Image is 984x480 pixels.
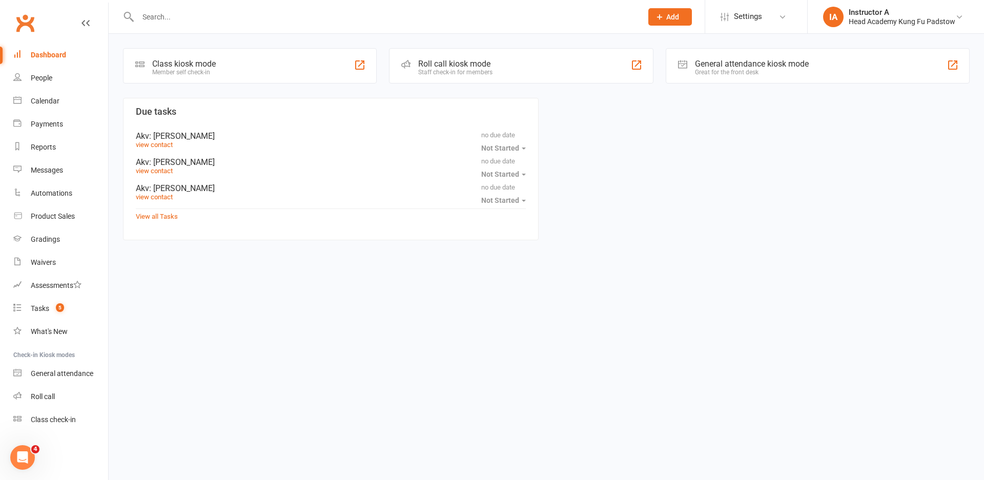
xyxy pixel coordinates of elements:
a: Roll call [13,385,108,408]
div: Automations [31,189,72,197]
div: Head Academy Kung Fu Padstow [849,17,955,26]
div: Assessments [31,281,81,289]
a: Waivers [13,251,108,274]
div: Staff check-in for members [418,69,493,76]
h3: Due tasks [136,107,526,117]
a: People [13,67,108,90]
div: Dashboard [31,51,66,59]
span: : [PERSON_NAME] [149,131,215,141]
div: Gradings [31,235,60,243]
div: General attendance kiosk mode [695,59,809,69]
div: Instructor A [849,8,955,17]
div: Akv [136,183,526,193]
div: IA [823,7,844,27]
div: Akv [136,157,526,167]
a: Gradings [13,228,108,251]
div: Tasks [31,304,49,312]
div: Roll call [31,392,55,401]
div: Product Sales [31,212,75,220]
span: 5 [56,303,64,312]
a: Messages [13,159,108,182]
div: Waivers [31,258,56,266]
iframe: Intercom live chat [10,445,35,470]
div: Calendar [31,97,59,105]
span: 4 [31,445,39,453]
div: People [31,74,52,82]
a: Calendar [13,90,108,113]
a: Dashboard [13,44,108,67]
a: Assessments [13,274,108,297]
div: Roll call kiosk mode [418,59,493,69]
a: General attendance kiosk mode [13,362,108,385]
a: Clubworx [12,10,38,36]
a: Class kiosk mode [13,408,108,431]
div: What's New [31,327,68,336]
a: view contact [136,167,173,175]
div: Reports [31,143,56,151]
a: view contact [136,193,173,201]
button: Add [648,8,692,26]
div: Akv [136,131,526,141]
span: Add [666,13,679,21]
div: Payments [31,120,63,128]
span: : [PERSON_NAME] [149,157,215,167]
div: General attendance [31,369,93,378]
div: Class check-in [31,415,76,424]
a: Automations [13,182,108,205]
div: Class kiosk mode [152,59,216,69]
div: Member self check-in [152,69,216,76]
span: Settings [734,5,762,28]
div: Messages [31,166,63,174]
a: Reports [13,136,108,159]
a: Product Sales [13,205,108,228]
a: view contact [136,141,173,149]
input: Search... [135,10,635,24]
span: : [PERSON_NAME] [149,183,215,193]
a: View all Tasks [136,213,178,220]
a: Payments [13,113,108,136]
a: Tasks 5 [13,297,108,320]
a: What's New [13,320,108,343]
div: Great for the front desk [695,69,809,76]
